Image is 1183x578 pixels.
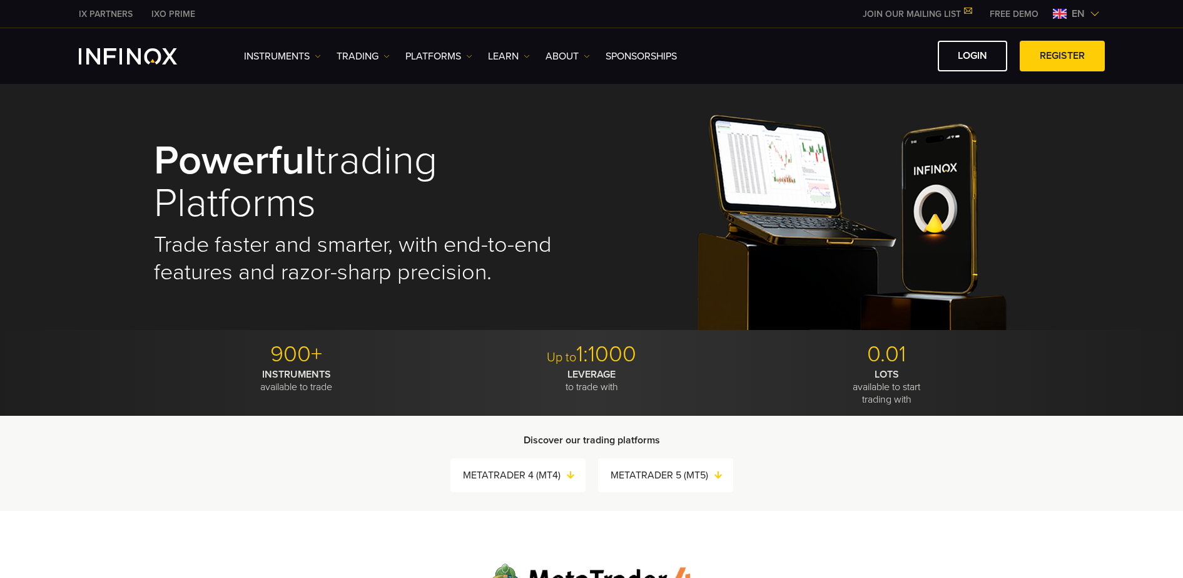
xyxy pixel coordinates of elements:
a: METATRADER 5 (MT5) [611,467,733,484]
a: JOIN OUR MAILING LIST [853,9,980,19]
a: Learn [488,49,530,64]
strong: Discover our trading platforms [524,434,660,446]
span: en [1067,6,1090,21]
a: TRADING [337,49,390,64]
strong: INSTRUMENTS [262,368,331,381]
h1: trading platforms [154,140,574,225]
a: INFINOX Logo [79,48,206,65]
a: INFINOX [69,8,142,21]
h2: Trade faster and smarter, with end-to-end features and razor-sharp precision. [154,231,574,286]
strong: LOTS [875,368,899,381]
a: INFINOX MENU [980,8,1048,21]
p: to trade with [449,368,734,393]
a: LOGIN [938,41,1007,71]
span: Up to [547,350,576,365]
p: available to trade [154,368,440,393]
a: METATRADER 4 (MT4) [463,467,586,484]
a: ABOUT [546,49,590,64]
p: available to start trading with [744,368,1030,406]
a: INFINOX [142,8,205,21]
strong: LEVERAGE [567,368,616,381]
p: 900+ [154,341,440,368]
a: SPONSORSHIPS [606,49,677,64]
a: REGISTER [1020,41,1105,71]
a: PLATFORMS [405,49,472,64]
p: 0.01 [744,341,1030,368]
strong: Powerful [154,136,315,185]
a: Instruments [244,49,321,64]
p: 1:1000 [449,341,734,368]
